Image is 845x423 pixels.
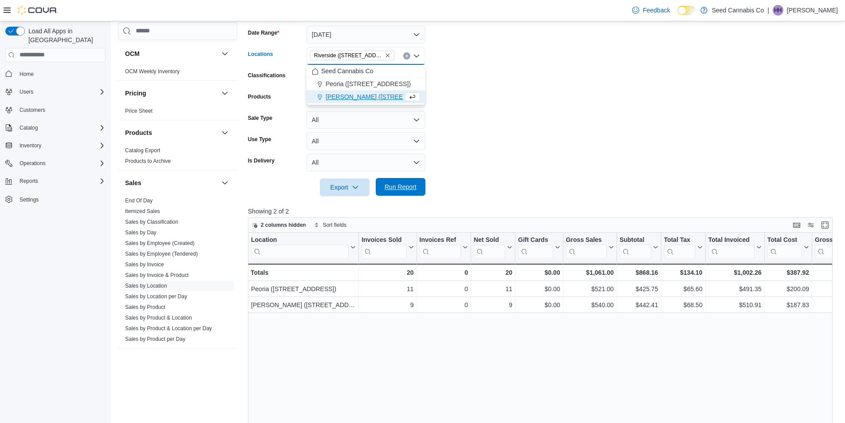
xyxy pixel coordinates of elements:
div: Invoices Ref [419,236,460,258]
a: Customers [16,105,49,115]
div: Total Tax [664,236,695,258]
a: Settings [16,194,42,205]
div: Gift Card Sales [518,236,553,258]
span: Users [16,87,106,97]
a: Sales by Product [125,304,165,310]
span: Sales by Product [125,304,165,311]
a: Sales by Location [125,283,167,289]
span: Sales by Classification [125,218,178,225]
a: End Of Day [125,198,153,204]
span: Export [325,178,364,196]
button: Operations [16,158,49,169]
button: Users [16,87,37,97]
input: Dark Mode [677,6,696,15]
a: Sales by Product per Day [125,336,185,342]
span: Riverside ([STREET_ADDRESS]) [314,51,383,60]
span: Home [20,71,34,78]
span: [PERSON_NAME] ([STREET_ADDRESS]) [326,92,444,101]
span: Settings [20,196,39,203]
button: OCM [125,49,218,58]
button: 2 columns hidden [248,220,310,230]
button: Sales [125,178,218,187]
div: $134.10 [664,267,702,278]
a: Sales by Day [125,229,157,236]
button: Operations [2,157,109,170]
button: Users [2,86,109,98]
div: OCM [118,66,237,80]
span: Reports [16,176,106,186]
span: Users [20,88,33,95]
div: $540.00 [566,300,614,310]
span: Sales by Product per Day [125,336,185,343]
div: Net Sold [474,236,505,258]
span: Peoria ([STREET_ADDRESS]) [326,79,411,88]
button: Gross Sales [566,236,613,258]
p: | [767,5,769,16]
div: Gross Sales [566,236,606,244]
button: [DATE] [307,26,425,43]
button: Pricing [125,89,218,98]
div: $187.83 [767,300,809,310]
a: Catalog Export [125,147,160,154]
button: Total Cost [767,236,809,258]
a: Sales by Invoice & Product [125,272,189,278]
button: Gift Cards [518,236,560,258]
button: Taxes [220,356,230,366]
button: Seed Cannabis Co [307,65,425,78]
span: Inventory [16,140,106,151]
span: Itemized Sales [125,208,160,215]
span: Home [16,68,106,79]
div: 11 [362,284,413,294]
div: Total Cost [767,236,802,244]
span: Inventory [20,142,41,149]
button: Taxes [125,356,218,365]
span: Seed Cannabis Co [321,67,373,75]
a: Sales by Employee (Created) [125,240,195,246]
span: Feedback [643,6,670,15]
div: 11 [474,284,512,294]
a: Sales by Classification [125,219,178,225]
a: Sales by Invoice [125,261,164,268]
button: Sort fields [310,220,350,230]
div: $68.50 [664,300,702,310]
a: Sales by Product & Location [125,315,192,321]
h3: Pricing [125,89,146,98]
div: Hannah Halley [773,5,783,16]
div: $521.00 [566,284,614,294]
div: Totals [251,267,356,278]
div: $1,002.26 [708,267,761,278]
button: Net Sold [474,236,512,258]
button: Customers [2,103,109,116]
button: Catalog [2,122,109,134]
span: Sales by Product & Location per Day [125,325,212,332]
button: Display options [806,220,816,230]
button: Location [251,236,356,258]
div: Gross Sales [566,236,606,258]
span: Sales by Day [125,229,157,236]
div: $0.00 [518,284,560,294]
div: Gift Cards [518,236,553,244]
button: Products [220,127,230,138]
label: Is Delivery [248,157,275,164]
div: $868.16 [619,267,658,278]
span: Customers [20,107,45,114]
div: $442.41 [619,300,658,310]
button: Remove Riverside (1430 E 71st St) from selection in this group [385,53,390,58]
label: Date Range [248,29,279,36]
span: OCM Weekly Inventory [125,68,180,75]
span: Load All Apps in [GEOGRAPHIC_DATA] [25,27,106,44]
button: Total Tax [664,236,702,258]
button: Peoria ([STREET_ADDRESS]) [307,78,425,91]
div: Invoices Sold [362,236,406,244]
p: Showing 2 of 2 [248,207,839,216]
button: Sales [220,178,230,188]
div: $387.92 [767,267,809,278]
button: Invoices Ref [419,236,468,258]
button: Run Report [376,178,425,196]
label: Use Type [248,136,271,143]
p: [PERSON_NAME] [787,5,838,16]
button: Home [2,67,109,80]
button: Clear input [403,52,410,59]
a: Sales by Location per Day [125,293,187,300]
span: Products to Archive [125,158,171,165]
